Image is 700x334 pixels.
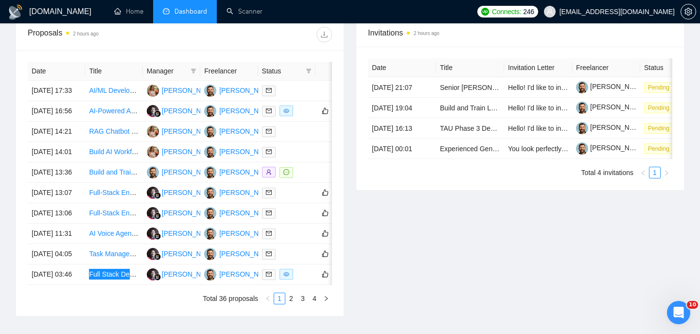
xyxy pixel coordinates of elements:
a: SS[PERSON_NAME] [147,270,218,278]
a: AV[PERSON_NAME] [147,127,218,135]
img: VK [147,166,159,178]
div: [PERSON_NAME] [219,146,275,157]
div: [PERSON_NAME] [219,126,275,137]
div: [PERSON_NAME] [162,105,218,116]
span: user [546,8,553,15]
button: right [661,167,672,178]
a: Experienced Generative AI Engineer (RAG, Vector Retrieval, Scaling) [440,145,649,153]
a: setting [681,8,696,16]
td: [DATE] 14:21 [28,122,85,142]
img: SS [147,248,159,260]
a: Full-Stack Engineer [89,209,148,217]
span: mail [266,108,272,114]
span: message [283,169,289,175]
span: mail [266,88,272,93]
div: [PERSON_NAME] [162,208,218,218]
span: like [322,209,329,217]
div: [PERSON_NAME] [162,228,218,239]
div: [PERSON_NAME] [219,85,275,96]
li: Next Page [320,293,332,304]
td: [DATE] 21:07 [368,77,436,98]
span: Dashboard [175,7,207,16]
img: VK [204,146,216,158]
div: Proposals [28,27,180,42]
td: Task Management Web App Backend - React/Supabase (MUST USE AI AGENT TO ASSIST DEVELOPMENT) [85,244,142,264]
td: [DATE] 13:36 [28,162,85,183]
a: SS[PERSON_NAME] [147,188,218,196]
img: upwork-logo.png [481,8,489,16]
img: gigradar-bm.png [154,253,161,260]
li: 1 [649,167,661,178]
a: 4 [309,293,320,304]
span: mail [266,190,272,195]
span: 10 [687,301,698,309]
a: VK[PERSON_NAME] [204,86,275,94]
span: Pending [644,103,673,113]
li: 3 [297,293,309,304]
th: Manager [143,62,200,81]
td: RAG Chatbot Developer – LLM, LangChain, Pinecone, FastAPI, Docker, AWS [85,122,142,142]
a: 1 [649,167,660,178]
span: Status [262,66,302,76]
img: gigradar-bm.png [154,274,161,281]
a: 3 [297,293,308,304]
a: SS[PERSON_NAME] [147,249,218,257]
img: VK [204,85,216,97]
a: SS[PERSON_NAME] [147,229,218,237]
td: [DATE] 14:01 [28,142,85,162]
button: like [319,187,331,198]
img: SS [147,105,159,117]
time: 2 hours ago [414,31,439,36]
a: 2 [286,293,297,304]
a: Build and Train LLM model for based on text data [89,168,238,176]
button: like [319,105,331,117]
li: Total 4 invitations [581,167,633,178]
td: Senior Django Developer (5+ years experience) [436,77,504,98]
a: AI Voice Agent Engineer ([PERSON_NAME]/Twilio) | Custom Virtual Receptionist [89,229,333,237]
div: [PERSON_NAME] [162,146,218,157]
td: [DATE] 03:46 [28,264,85,285]
td: [DATE] 00:01 [368,139,436,159]
span: filter [191,68,196,74]
a: VK[PERSON_NAME] [204,106,275,114]
td: [DATE] 11:31 [28,224,85,244]
a: SS[PERSON_NAME] [147,209,218,216]
a: Pending [644,124,677,132]
div: [PERSON_NAME] [162,269,218,280]
img: VK [204,248,216,260]
a: [PERSON_NAME] [576,123,646,131]
img: gigradar-bm.png [154,212,161,219]
td: Full Stack Developer (Animation-Ready & Interactive Lesson Builder) – Thinkainauts MVP [85,264,142,285]
img: SS [147,187,159,199]
td: [DATE] 17:33 [28,81,85,101]
span: filter [306,68,312,74]
button: like [319,248,331,260]
img: c1-JWQDXWEy3CnA6sRtFzzU22paoDq5cZnWyBNc3HWqwvuW0qNnjm1CMP-YmbEEtPC [576,102,588,114]
div: [PERSON_NAME] [162,126,218,137]
img: VK [204,125,216,138]
img: gigradar-bm.png [154,233,161,240]
img: SS [147,207,159,219]
a: homeHome [114,7,143,16]
span: mail [266,149,272,155]
span: mail [266,271,272,277]
img: gigradar-bm.png [154,192,161,199]
span: filter [189,64,198,78]
a: AI/ML Developer — Improve AI Search Relevance & Pricing Estimation (Python, LLM, Procurement) [89,87,390,94]
button: setting [681,4,696,19]
div: [PERSON_NAME] [219,248,275,259]
a: VK[PERSON_NAME] [204,209,275,216]
a: TAU Phase 3 Developer – Bring My AI Brother to Life [440,124,600,132]
a: VK[PERSON_NAME] [204,147,275,155]
li: 2 [285,293,297,304]
div: [PERSON_NAME] [219,208,275,218]
div: [PERSON_NAME] [162,85,218,96]
span: like [322,270,329,278]
th: Title [436,58,504,77]
th: Date [28,62,85,81]
td: AI Voice Agent Engineer (Vapi/Twilio) | Custom Virtual Receptionist [85,224,142,244]
button: right [320,293,332,304]
span: filter [304,64,314,78]
span: mail [266,128,272,134]
a: VK[PERSON_NAME] [204,249,275,257]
